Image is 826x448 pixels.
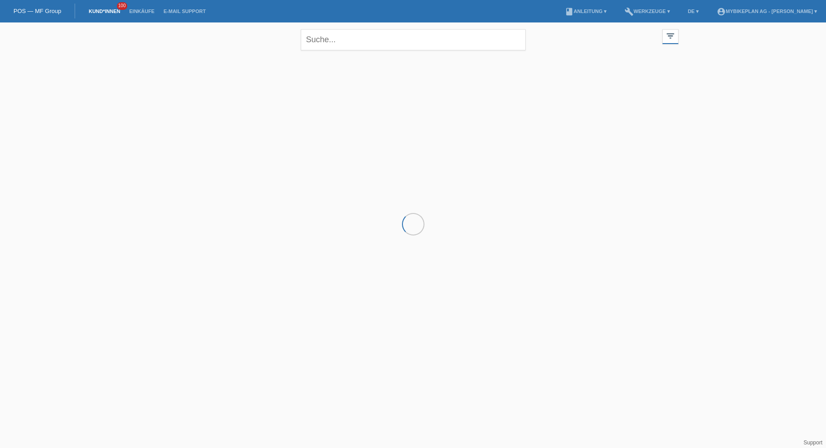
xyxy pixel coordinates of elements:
a: E-Mail Support [159,9,210,14]
a: POS — MF Group [13,8,61,14]
i: book [565,7,574,16]
i: build [625,7,634,16]
input: Suche... [301,29,526,50]
a: Einkäufe [125,9,159,14]
a: DE ▾ [683,9,703,14]
a: account_circleMybikeplan AG - [PERSON_NAME] ▾ [712,9,822,14]
a: bookAnleitung ▾ [560,9,611,14]
a: buildWerkzeuge ▾ [620,9,674,14]
a: Support [804,439,822,446]
i: account_circle [717,7,726,16]
i: filter_list [665,31,675,41]
span: 100 [117,2,128,10]
a: Kund*innen [84,9,125,14]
